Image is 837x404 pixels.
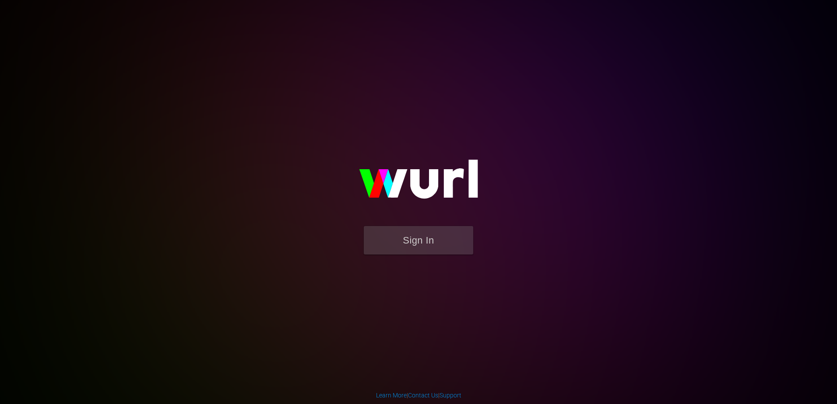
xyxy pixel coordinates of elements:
a: Support [440,392,461,399]
a: Contact Us [408,392,438,399]
a: Learn More [376,392,407,399]
div: | | [376,391,461,400]
button: Sign In [364,226,473,254]
img: wurl-logo-on-black-223613ac3d8ba8fe6dc639794a292ebdb59501304c7dfd60c99c58986ef67473.svg [331,141,506,226]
